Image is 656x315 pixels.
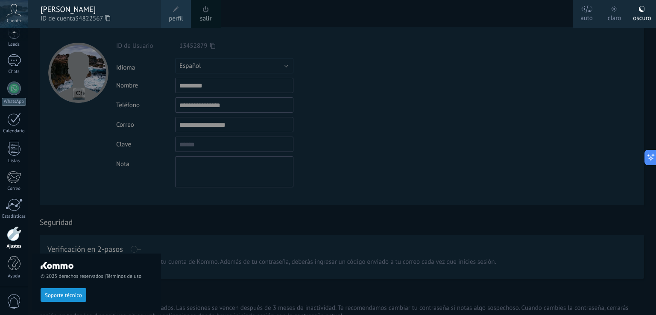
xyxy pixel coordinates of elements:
[2,42,26,47] div: Leads
[2,244,26,249] div: Ajustes
[633,6,651,28] div: oscuro
[608,6,621,28] div: claro
[45,292,82,298] span: Soporte técnico
[169,14,183,23] span: perfil
[2,98,26,106] div: WhatsApp
[41,273,152,280] span: © 2025 derechos reservados |
[2,186,26,192] div: Correo
[75,14,110,23] span: 34822567
[41,5,152,14] div: [PERSON_NAME]
[2,158,26,164] div: Listas
[106,273,141,280] a: Términos de uso
[41,14,152,23] span: ID de cuenta
[7,18,21,24] span: Cuenta
[200,14,211,23] a: salir
[2,274,26,279] div: Ayuda
[2,128,26,134] div: Calendario
[41,288,86,302] button: Soporte técnico
[580,6,593,28] div: auto
[2,214,26,219] div: Estadísticas
[2,69,26,75] div: Chats
[41,292,86,298] a: Soporte técnico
